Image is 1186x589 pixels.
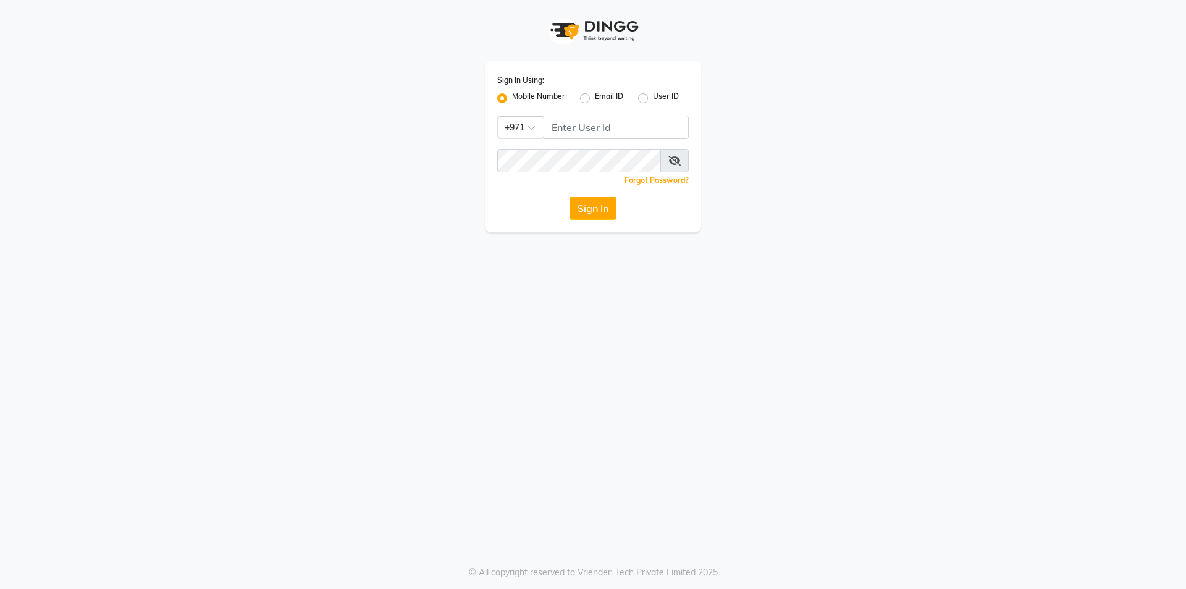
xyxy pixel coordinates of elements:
button: Sign In [570,197,616,220]
a: Forgot Password? [625,176,689,185]
input: Username [544,116,689,139]
label: Email ID [595,91,623,106]
input: Username [497,149,661,172]
label: Mobile Number [512,91,565,106]
label: Sign In Using: [497,75,544,86]
img: logo1.svg [544,12,642,49]
label: User ID [653,91,679,106]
